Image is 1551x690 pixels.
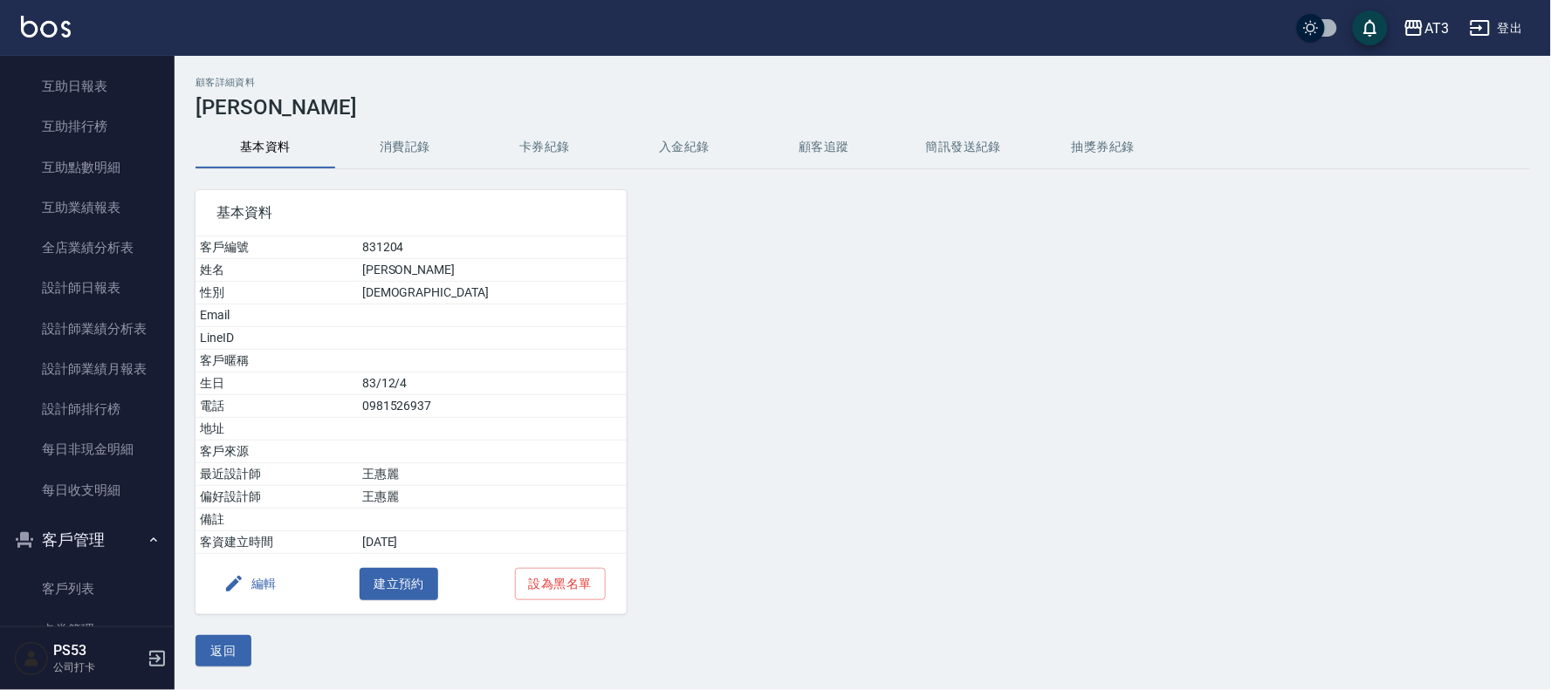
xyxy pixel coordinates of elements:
h3: [PERSON_NAME] [196,95,1530,120]
button: 入金紀錄 [614,126,754,168]
button: AT3 [1397,10,1456,46]
button: 建立預約 [360,568,438,600]
button: 編輯 [216,568,284,600]
td: 生日 [196,372,358,395]
td: 偏好設計師 [196,486,358,509]
td: 電話 [196,395,358,418]
button: 卡券紀錄 [475,126,614,168]
td: LineID [196,327,358,350]
a: 互助日報表 [7,66,168,106]
a: 客戶列表 [7,569,168,609]
button: 設為黑名單 [515,568,606,600]
td: 0981526937 [358,395,627,418]
a: 全店業績分析表 [7,228,168,268]
a: 互助點數明細 [7,147,168,188]
td: 性別 [196,282,358,304]
button: 簡訊發送紀錄 [894,126,1033,168]
a: 互助業績報表 [7,188,168,228]
button: 消費記錄 [335,126,475,168]
img: Person [14,641,49,676]
td: 客戶編號 [196,236,358,259]
button: 返回 [196,635,251,667]
h2: 顧客詳細資料 [196,77,1530,88]
td: [DATE] [358,531,627,554]
td: 王惠麗 [358,486,627,509]
button: 抽獎券紀錄 [1033,126,1173,168]
a: 設計師日報表 [7,268,168,308]
td: 王惠麗 [358,463,627,486]
a: 卡券管理 [7,610,168,650]
div: AT3 [1424,17,1449,39]
td: 客資建立時間 [196,531,358,554]
a: 設計師業績分析表 [7,309,168,349]
td: [DEMOGRAPHIC_DATA] [358,282,627,304]
td: 83/12/4 [358,372,627,395]
img: Logo [21,16,71,38]
p: 公司打卡 [53,659,142,675]
td: 最近設計師 [196,463,358,486]
button: 登出 [1463,12,1530,44]
button: save [1353,10,1388,45]
td: 831204 [358,236,627,259]
td: 備註 [196,509,358,531]
button: 基本資料 [196,126,335,168]
h5: PS53 [53,642,142,659]
a: 互助排行榜 [7,106,168,147]
td: 客戶來源 [196,441,358,463]
td: Email [196,304,358,327]
span: 基本資料 [216,204,606,222]
a: 設計師業績月報表 [7,349,168,389]
td: [PERSON_NAME] [358,259,627,282]
a: 每日收支明細 [7,470,168,510]
button: 客戶管理 [7,517,168,563]
td: 姓名 [196,259,358,282]
a: 每日非現金明細 [7,429,168,469]
td: 地址 [196,418,358,441]
td: 客戶暱稱 [196,350,358,372]
button: 顧客追蹤 [754,126,894,168]
a: 設計師排行榜 [7,389,168,429]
